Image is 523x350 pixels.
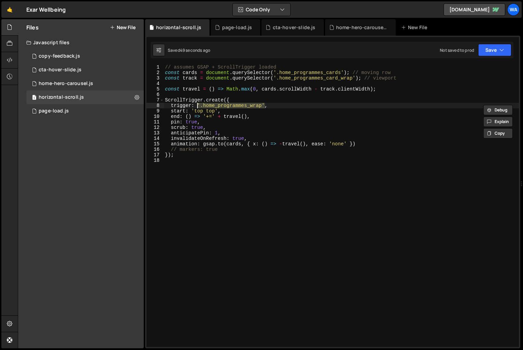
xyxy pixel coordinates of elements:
[146,125,164,130] div: 12
[168,47,210,53] div: Saved
[146,130,164,136] div: 13
[26,24,39,31] h2: Files
[26,5,66,14] div: Exar Wellbeing
[1,1,18,18] a: 🤙
[233,3,290,16] button: Code Only
[26,77,144,90] div: 16122/43585.js
[146,158,164,163] div: 18
[146,141,164,147] div: 15
[18,36,144,49] div: Javascript files
[146,97,164,103] div: 7
[483,105,513,115] button: Debug
[146,114,164,119] div: 10
[146,152,164,158] div: 17
[146,147,164,152] div: 16
[222,24,252,31] div: page-load.js
[483,128,513,138] button: Copy
[146,119,164,125] div: 11
[39,81,93,87] div: home-hero-carousel.js
[180,47,210,53] div: 49 seconds ago
[146,92,164,97] div: 6
[401,24,430,31] div: New File
[26,49,144,63] div: 16122/43314.js
[483,117,513,127] button: Explain
[146,103,164,108] div: 8
[146,75,164,81] div: 3
[146,108,164,114] div: 9
[110,25,136,30] button: New File
[440,47,474,53] div: Not saved to prod
[146,86,164,92] div: 5
[26,90,144,104] div: 16122/45071.js
[336,24,387,31] div: home-hero-carousel.js
[39,67,81,73] div: cta-hover-slide.js
[478,44,511,56] button: Save
[273,24,316,31] div: cta-hover-slide.js
[26,63,144,77] div: 16122/44019.js
[146,70,164,75] div: 2
[26,104,144,118] div: 16122/44105.js
[39,53,80,59] div: copy-feedback.js
[507,3,520,16] a: wa
[146,64,164,70] div: 1
[32,95,36,101] span: 1
[444,3,505,16] a: [DOMAIN_NAME]
[146,136,164,141] div: 14
[146,81,164,86] div: 4
[156,24,201,31] div: horizontal-scroll.js
[39,94,84,100] div: horizontal-scroll.js
[39,108,69,114] div: page-load.js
